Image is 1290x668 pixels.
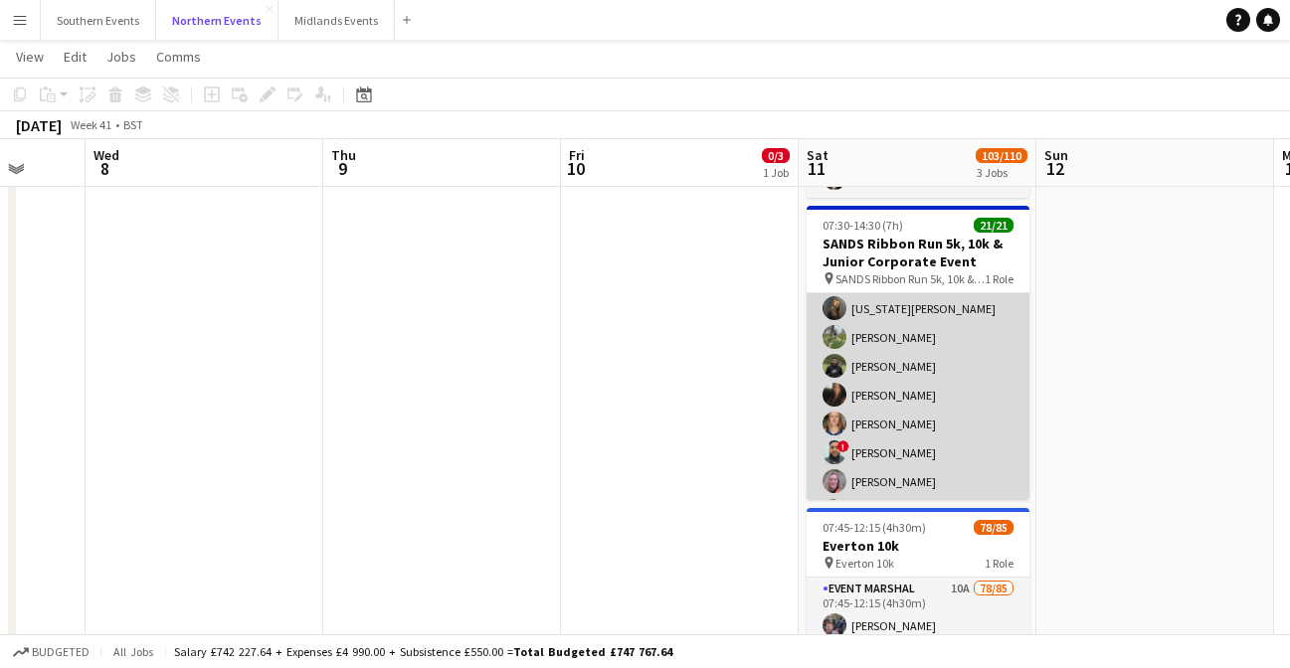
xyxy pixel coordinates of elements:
[64,48,87,66] span: Edit
[807,537,1029,555] h3: Everton 10k
[32,645,90,659] span: Budgeted
[156,48,201,66] span: Comms
[835,556,894,571] span: Everton 10k
[985,271,1014,286] span: 1 Role
[106,48,136,66] span: Jobs
[278,1,395,40] button: Midlands Events
[10,641,92,663] button: Budgeted
[837,440,849,452] span: !
[109,644,157,659] span: All jobs
[835,271,985,286] span: SANDS Ribbon Run 5k, 10k & Junior Corporate Event
[98,44,144,70] a: Jobs
[513,644,672,659] span: Total Budgeted £747 767.64
[569,146,585,164] span: Fri
[328,157,356,180] span: 9
[8,44,52,70] a: View
[156,1,278,40] button: Northern Events
[823,520,926,535] span: 07:45-12:15 (4h30m)
[985,556,1014,571] span: 1 Role
[977,165,1026,180] div: 3 Jobs
[804,157,829,180] span: 11
[1041,157,1068,180] span: 12
[763,165,789,180] div: 1 Job
[331,146,356,164] span: Thu
[123,117,143,132] div: BST
[566,157,585,180] span: 10
[66,117,115,132] span: Week 41
[807,206,1029,500] app-job-card: 07:30-14:30 (7h)21/21SANDS Ribbon Run 5k, 10k & Junior Corporate Event SANDS Ribbon Run 5k, 10k &...
[762,148,790,163] span: 0/3
[16,48,44,66] span: View
[41,1,156,40] button: Southern Events
[974,520,1014,535] span: 78/85
[16,115,62,135] div: [DATE]
[148,44,209,70] a: Comms
[56,44,94,70] a: Edit
[823,218,903,233] span: 07:30-14:30 (7h)
[807,146,829,164] span: Sat
[976,148,1027,163] span: 103/110
[1044,146,1068,164] span: Sun
[974,218,1014,233] span: 21/21
[807,235,1029,270] h3: SANDS Ribbon Run 5k, 10k & Junior Corporate Event
[174,644,672,659] div: Salary £742 227.64 + Expenses £4 990.00 + Subsistence £550.00 =
[93,146,119,164] span: Wed
[91,157,119,180] span: 8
